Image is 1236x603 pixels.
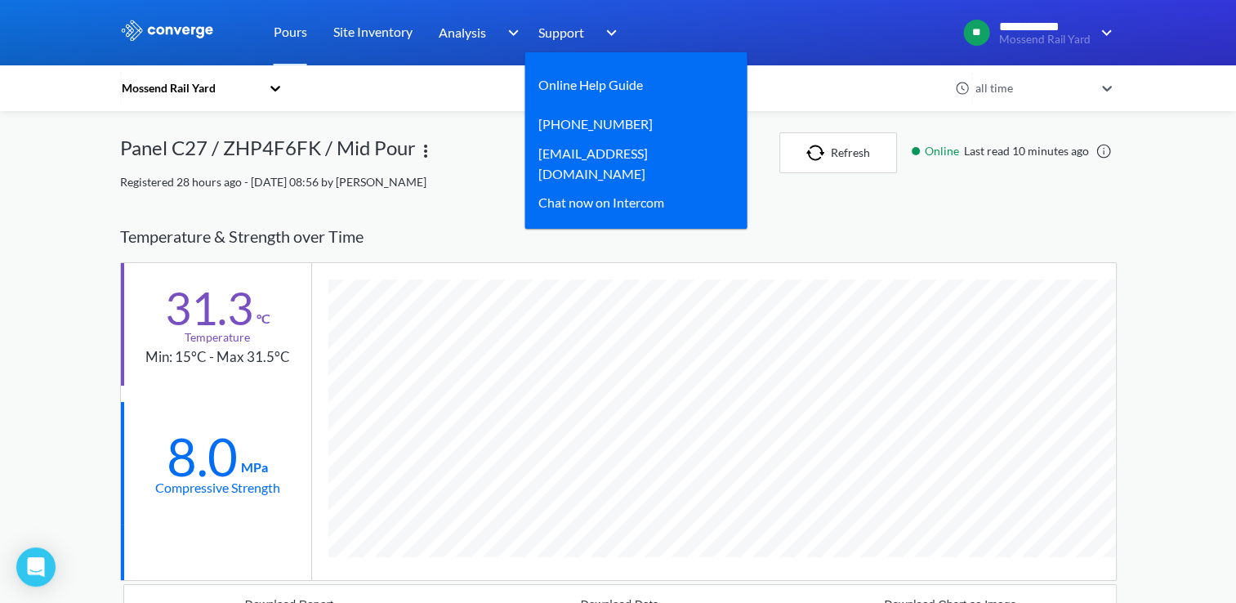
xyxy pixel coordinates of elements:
div: Panel C27 / ZHP4F6FK / Mid Pour [120,132,416,173]
div: Compressive Strength [155,477,280,498]
img: downArrow.svg [596,23,622,42]
div: Temperature [185,328,250,346]
span: Analysis [439,22,486,42]
img: downArrow.svg [497,23,523,42]
div: all time [971,79,1094,97]
span: Mossend Rail Yard [999,33,1091,46]
div: Chat now on Intercom [538,192,664,212]
img: icon-refresh.svg [806,145,831,161]
img: logo_ewhite.svg [120,20,215,41]
div: Temperature & Strength over Time [120,211,1117,262]
div: Last read 10 minutes ago [904,142,1117,160]
a: Online Help Guide [538,74,643,95]
button: Refresh [779,132,897,173]
div: Open Intercom Messenger [16,547,56,587]
div: 8.0 [167,436,238,477]
img: more.svg [416,141,435,161]
img: downArrow.svg [1091,23,1117,42]
div: Mossend Rail Yard [120,79,261,97]
div: 31.3 [165,288,253,328]
img: icon-clock.svg [955,81,970,96]
a: [EMAIL_ADDRESS][DOMAIN_NAME] [538,143,721,184]
a: [PHONE_NUMBER] [538,114,653,134]
span: Online [925,142,964,160]
div: Min: 15°C - Max 31.5°C [145,346,290,368]
span: Registered 28 hours ago - [DATE] 08:56 by [PERSON_NAME] [120,175,426,189]
span: Support [538,22,584,42]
